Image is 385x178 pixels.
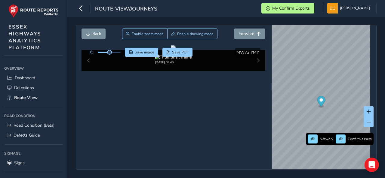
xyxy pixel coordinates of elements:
span: ESSEX HIGHWAYS ANALYTICS PLATFORM [8,23,41,51]
button: Zoom [122,29,168,39]
button: Forward [234,29,265,39]
span: Save PDF [172,50,189,55]
button: My Confirm Exports [261,3,314,14]
span: Signs [14,160,25,166]
button: Save [125,48,158,57]
span: Back [92,31,101,37]
span: Route View [14,95,38,101]
button: Back [82,29,106,39]
div: Road Condition [4,111,63,120]
a: Detections [4,83,63,93]
span: Defects Guide [14,132,40,138]
a: Route View [4,93,63,103]
span: Confirm assets [348,137,372,141]
span: Enable drawing mode [177,32,214,36]
div: Overview [4,64,63,73]
span: [PERSON_NAME] [340,3,370,14]
button: Draw [167,29,217,39]
div: [DATE] 09:46 [155,60,192,65]
img: diamond-layout [327,3,338,14]
span: My Confirm Exports [272,5,310,11]
a: Road Condition (Beta) [4,120,63,130]
span: Save image [135,50,154,55]
img: Thumbnail frame [155,54,192,60]
button: PDF [162,48,193,57]
button: [PERSON_NAME] [327,3,372,14]
span: Enable zoom mode [132,32,164,36]
img: rr logo [8,4,59,18]
a: Defects Guide [4,130,63,140]
span: route-view/journeys [95,5,157,14]
span: Forward [239,31,254,37]
a: Signs [4,158,63,168]
div: Signage [4,149,63,158]
a: Dashboard [4,73,63,83]
div: Open Intercom Messenger [365,158,379,172]
span: Network [320,137,334,141]
span: Detections [14,85,34,91]
div: Map marker [317,96,325,108]
span: Road Condition (Beta) [14,122,54,128]
span: Dashboard [15,75,35,81]
span: MW73 YMY [236,50,259,55]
